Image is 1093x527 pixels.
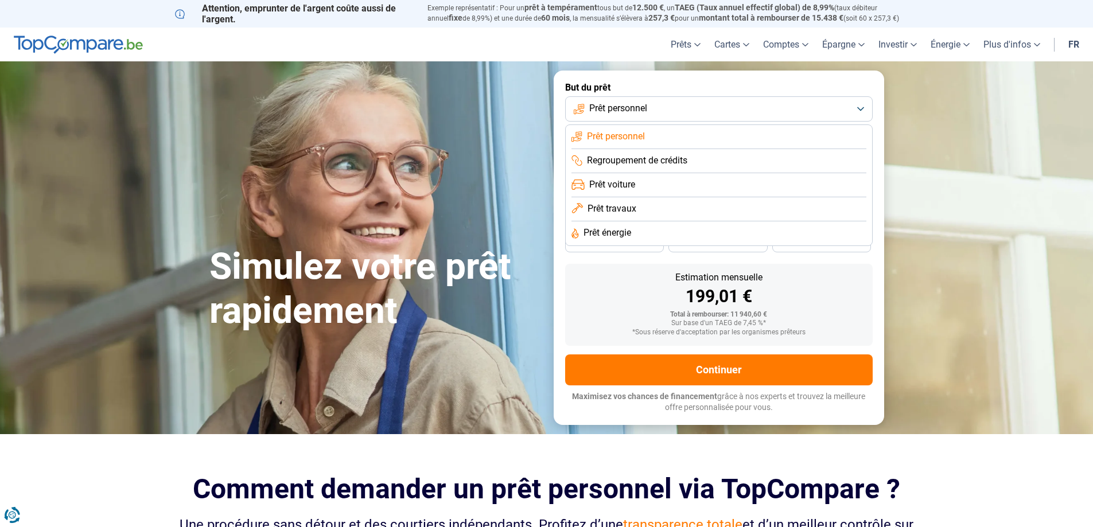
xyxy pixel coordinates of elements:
div: 199,01 € [574,288,863,305]
div: Sur base d'un TAEG de 7,45 %* [574,319,863,327]
h1: Simulez votre prêt rapidement [209,245,540,333]
a: Investir [872,28,924,61]
label: But du prêt [565,82,873,93]
a: fr [1061,28,1086,61]
span: 257,3 € [648,13,675,22]
span: TAEG (Taux annuel effectif global) de 8,99% [675,3,834,12]
button: Prêt personnel [565,96,873,122]
span: montant total à rembourser de 15.438 € [699,13,843,22]
a: Cartes [707,28,756,61]
span: Prêt énergie [584,227,631,239]
span: 12.500 € [632,3,664,12]
button: Continuer [565,354,873,385]
img: TopCompare [14,36,143,54]
div: Estimation mensuelle [574,273,863,282]
p: grâce à nos experts et trouvez la meilleure offre personnalisée pour vous. [565,391,873,413]
span: Prêt travaux [588,202,636,215]
span: fixe [449,13,462,22]
h2: Comment demander un prêt personnel via TopCompare ? [175,473,919,505]
a: Plus d'infos [977,28,1047,61]
span: 24 mois [809,240,834,247]
span: 30 mois [705,240,730,247]
span: 36 mois [602,240,627,247]
a: Prêts [664,28,707,61]
a: Énergie [924,28,977,61]
a: Comptes [756,28,815,61]
span: 60 mois [541,13,570,22]
span: Prêt personnel [589,102,647,115]
span: Prêt voiture [589,178,635,191]
div: *Sous réserve d'acceptation par les organismes prêteurs [574,329,863,337]
span: Maximisez vos chances de financement [572,392,717,401]
p: Exemple représentatif : Pour un tous but de , un (taux débiteur annuel de 8,99%) et une durée de ... [427,3,919,24]
p: Attention, emprunter de l'argent coûte aussi de l'argent. [175,3,414,25]
a: Épargne [815,28,872,61]
span: Regroupement de crédits [587,154,687,167]
div: Total à rembourser: 11 940,60 € [574,311,863,319]
span: Prêt personnel [587,130,645,143]
span: prêt à tempérament [524,3,597,12]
